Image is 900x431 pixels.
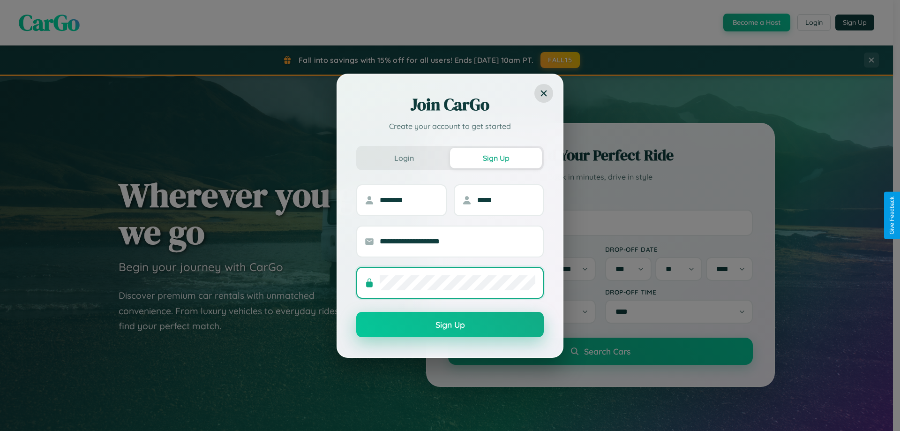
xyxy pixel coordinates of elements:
p: Create your account to get started [356,121,544,132]
button: Sign Up [356,312,544,337]
button: Sign Up [450,148,542,168]
button: Login [358,148,450,168]
div: Give Feedback [889,197,895,234]
h2: Join CarGo [356,93,544,116]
